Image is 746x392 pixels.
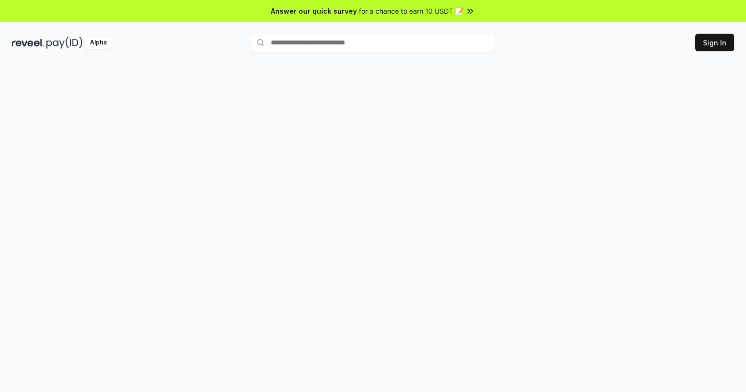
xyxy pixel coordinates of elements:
img: pay_id [46,37,83,49]
span: for a chance to earn 10 USDT 📝 [359,6,463,16]
div: Alpha [85,37,112,49]
span: Answer our quick survey [271,6,357,16]
img: reveel_dark [12,37,44,49]
button: Sign In [695,34,734,51]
